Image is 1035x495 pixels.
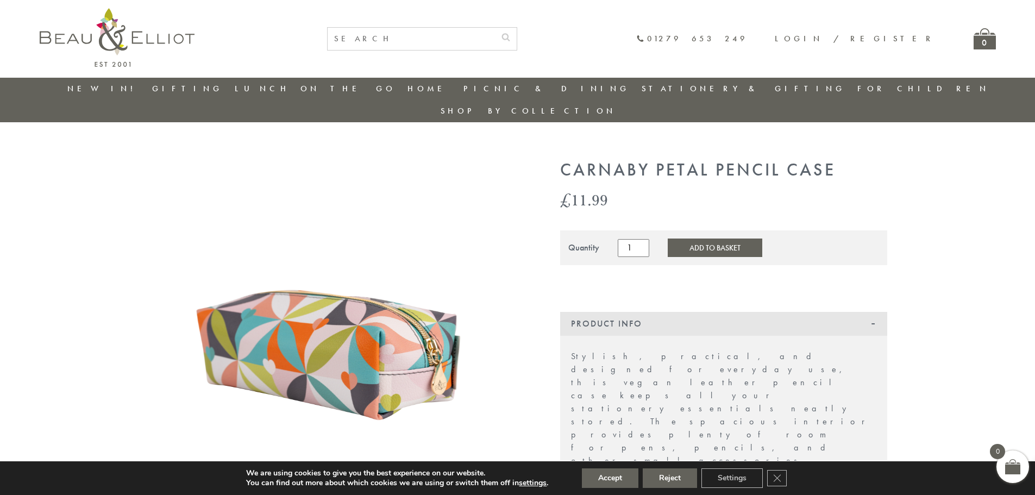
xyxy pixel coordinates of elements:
[990,444,1005,459] span: 0
[67,83,140,94] a: New in!
[643,468,697,488] button: Reject
[668,239,762,257] button: Add to Basket
[560,189,608,211] bdi: 11.99
[152,83,223,94] a: Gifting
[558,272,889,298] iframe: Secure express checkout frame
[407,83,451,94] a: Home
[582,468,638,488] button: Accept
[560,160,887,180] h1: Carnaby Petal Pencil Case
[568,243,599,253] div: Quantity
[767,470,787,486] button: Close GDPR Cookie Banner
[642,83,845,94] a: Stationery & Gifting
[328,28,495,50] input: SEARCH
[857,83,989,94] a: For Children
[560,312,887,336] div: Product Info
[519,478,547,488] button: settings
[40,8,195,67] img: logo
[618,239,649,256] input: Product quantity
[246,478,548,488] p: You can find out more about which cookies we are using or switch them off in .
[775,33,936,44] a: Login / Register
[636,34,748,43] a: 01279 653 249
[235,83,396,94] a: Lunch On The Go
[463,83,630,94] a: Picnic & Dining
[246,468,548,478] p: We are using cookies to give you the best experience on our website.
[974,28,996,49] a: 0
[441,105,616,116] a: Shop by collection
[701,468,763,488] button: Settings
[560,189,571,211] span: £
